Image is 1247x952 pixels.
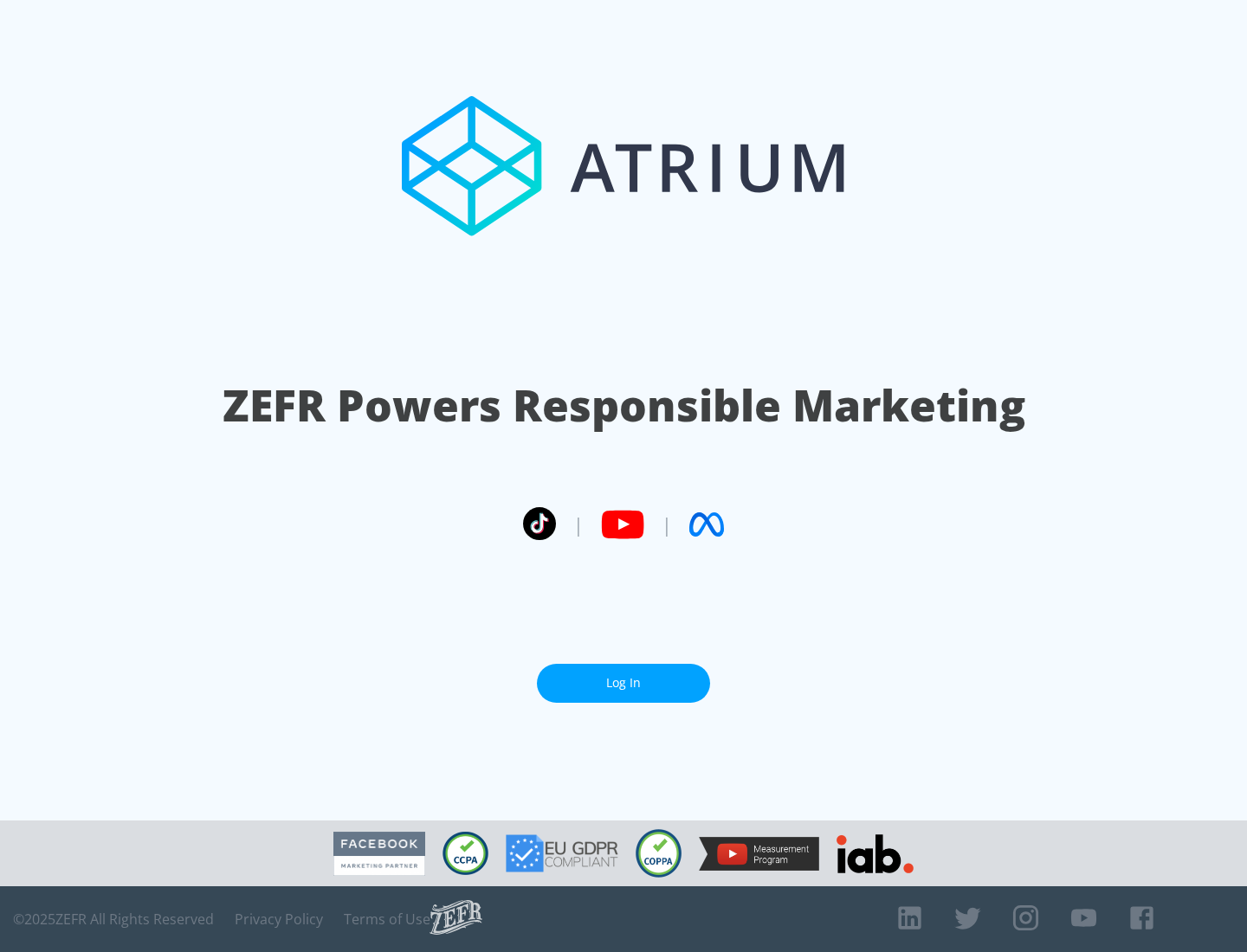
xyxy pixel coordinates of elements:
img: COPPA Compliant [636,829,682,878]
h1: ZEFR Powers Responsible Marketing [223,376,1025,435]
a: Log In [537,664,710,703]
a: Privacy Policy [235,910,323,928]
img: CCPA Compliant [443,832,488,875]
span: © 2025 ZEFR All Rights Reserved [13,910,214,928]
img: Facebook Marketing Partner [333,832,425,876]
img: IAB [837,834,914,873]
span: | [573,511,584,537]
a: Terms of Use [344,910,430,928]
img: GDPR Compliant [506,834,618,872]
img: YouTube Measurement Program [699,837,819,871]
span: | [662,511,672,537]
